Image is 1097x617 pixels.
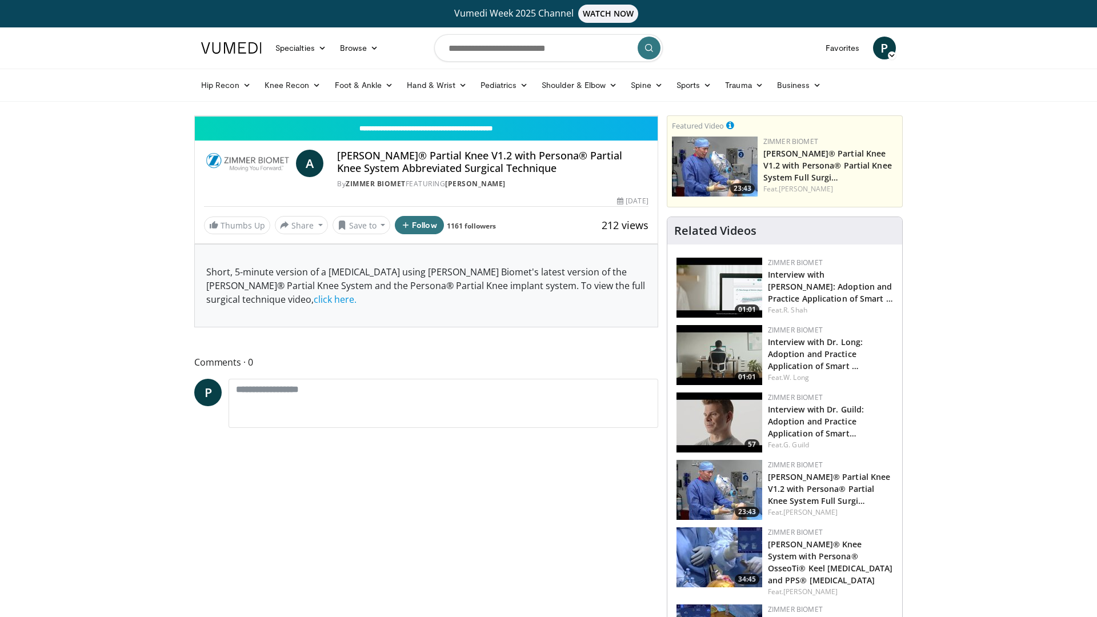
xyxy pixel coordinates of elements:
[676,460,762,520] img: 99b1778f-d2b2-419a-8659-7269f4b428ba.150x105_q85_crop-smart_upscale.jpg
[676,527,762,587] a: 34:45
[763,137,818,146] a: Zimmer Biomet
[672,137,758,197] a: 23:43
[204,217,270,234] a: Thumbs Up
[474,74,535,97] a: Pediatrics
[672,137,758,197] img: 99b1778f-d2b2-419a-8659-7269f4b428ba.150x105_q85_crop-smart_upscale.jpg
[676,325,762,385] img: 01664f9e-370f-4f3e-ba1a-1c36ebbe6e28.150x105_q85_crop-smart_upscale.jpg
[204,150,291,177] img: Zimmer Biomet
[624,74,669,97] a: Spine
[735,507,759,517] span: 23:43
[337,150,648,174] h4: [PERSON_NAME]® Partial Knee V1.2 with Persona® Partial Knee System Abbreviated Surgical Technique
[269,37,333,59] a: Specialties
[676,258,762,318] a: 01:01
[314,293,357,306] a: click here.
[395,216,444,234] button: Follow
[768,539,893,586] a: [PERSON_NAME]® Knee System with Persona® OsseoTi® Keel [MEDICAL_DATA] and PPS® [MEDICAL_DATA]
[819,37,866,59] a: Favorites
[195,116,658,117] video-js: Video Player
[194,379,222,406] a: P
[783,587,838,596] a: [PERSON_NAME]
[194,74,258,97] a: Hip Recon
[783,305,807,315] a: R. Shah
[768,305,893,315] div: Feat.
[194,355,658,370] span: Comments 0
[296,150,323,177] a: A
[768,471,891,506] a: [PERSON_NAME]® Partial Knee V1.2 with Persona® Partial Knee System Full Surgi…
[768,372,893,383] div: Feat.
[768,604,823,614] a: Zimmer Biomet
[768,460,823,470] a: Zimmer Biomet
[445,179,506,189] a: [PERSON_NAME]
[674,224,756,238] h4: Related Videos
[779,184,833,194] a: [PERSON_NAME]
[744,439,759,450] span: 57
[873,37,896,59] a: P
[275,216,328,234] button: Share
[768,336,863,371] a: Interview with Dr. Long: Adoption and Practice Application of Smart …
[676,258,762,318] img: 9076d05d-1948-43d5-895b-0b32d3e064e7.150x105_q85_crop-smart_upscale.jpg
[672,121,724,131] small: Featured Video
[346,179,406,189] a: Zimmer Biomet
[763,184,898,194] div: Feat.
[676,325,762,385] a: 01:01
[783,372,809,382] a: W. Long
[770,74,828,97] a: Business
[768,440,893,450] div: Feat.
[768,325,823,335] a: Zimmer Biomet
[676,527,762,587] img: f72d72d8-c1d0-44e1-8f2b-72edd30b7ad8.150x105_q85_crop-smart_upscale.jpg
[676,392,762,452] a: 57
[730,183,755,194] span: 23:43
[535,74,624,97] a: Shoulder & Elbow
[617,196,648,206] div: [DATE]
[783,440,809,450] a: G. Guild
[676,460,762,520] a: 23:43
[400,74,474,97] a: Hand & Wrist
[201,42,262,54] img: VuMedi Logo
[783,507,838,517] a: [PERSON_NAME]
[333,216,391,234] button: Save to
[768,258,823,267] a: Zimmer Biomet
[763,148,892,183] a: [PERSON_NAME]® Partial Knee V1.2 with Persona® Partial Knee System Full Surgi…
[735,574,759,584] span: 34:45
[768,507,893,518] div: Feat.
[768,404,864,439] a: Interview with Dr. Guild: Adoption and Practice Application of Smart…
[333,37,386,59] a: Browse
[258,74,328,97] a: Knee Recon
[447,221,496,231] a: 1161 followers
[578,5,639,23] span: WATCH NOW
[328,74,401,97] a: Foot & Ankle
[735,372,759,382] span: 01:01
[768,392,823,402] a: Zimmer Biomet
[434,34,663,62] input: Search topics, interventions
[602,218,648,232] span: 212 views
[203,5,894,23] a: Vumedi Week 2025 ChannelWATCH NOW
[206,265,646,306] p: Short, 5-minute version of a [MEDICAL_DATA] using [PERSON_NAME] Biomet's latest version of the [P...
[676,392,762,452] img: c951bdf5-abfe-4c00-a045-73b5070dd0f6.150x105_q85_crop-smart_upscale.jpg
[670,74,719,97] a: Sports
[768,527,823,537] a: Zimmer Biomet
[718,74,770,97] a: Trauma
[337,179,648,189] div: By FEATURING
[768,269,893,304] a: Interview with [PERSON_NAME]: Adoption and Practice Application of Smart …
[768,587,893,597] div: Feat.
[735,305,759,315] span: 01:01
